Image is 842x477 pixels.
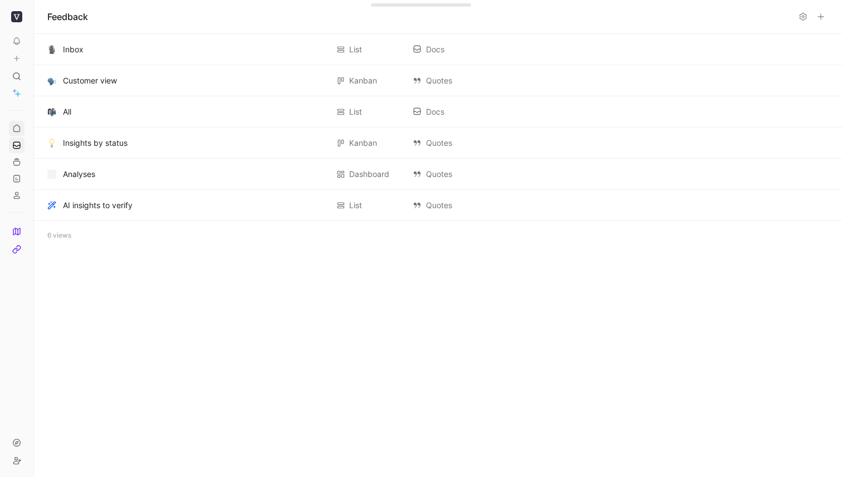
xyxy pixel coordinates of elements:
[552,199,610,212] span: Add description
[47,139,56,147] img: 💡
[413,199,541,212] div: Quotes
[63,74,117,87] div: Customer view
[552,43,610,56] span: Add description
[34,190,842,221] div: AI insights to verifyList QuotesView actions
[45,105,58,119] button: 📬
[34,127,842,159] div: 💡Insights by statusKanban QuotesView actions
[47,76,56,85] img: 🗣️
[34,96,842,127] div: 📬AllList DocsView actions
[413,168,541,181] div: Quotes
[47,45,56,54] img: 🎙️
[63,168,95,181] div: Analyses
[34,221,842,250] div: 6 views
[34,34,842,65] div: 🎙️InboxList DocsView actions
[11,11,22,22] img: Viio
[413,105,541,119] div: Docs
[63,136,128,150] div: Insights by status
[349,43,362,56] div: List
[34,159,842,190] div: AnalysesDashboard QuotesView actions
[47,107,56,116] img: 📬
[552,105,610,119] span: Add description
[413,74,541,87] div: Quotes
[63,105,71,119] div: All
[63,199,133,212] div: AI insights to verify
[45,136,58,150] button: 💡
[552,74,610,87] span: Add description
[552,136,610,150] span: Add description
[349,74,377,87] div: Kanban
[413,43,541,56] div: Docs
[349,105,362,119] div: List
[349,136,377,150] div: Kanban
[63,43,84,56] div: Inbox
[45,43,58,56] button: 🎙️
[413,136,541,150] div: Quotes
[9,9,25,24] button: Viio
[47,10,88,23] h1: Feedback
[349,168,389,181] div: Dashboard
[378,6,430,9] div: Docs, images, videos, audio files, links & more
[552,168,610,181] span: Add description
[34,65,842,96] div: 🗣️Customer viewKanban QuotesView actions
[45,74,58,87] button: 🗣️
[378,1,430,5] div: Drop anything here to capture feedback
[349,199,362,212] div: List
